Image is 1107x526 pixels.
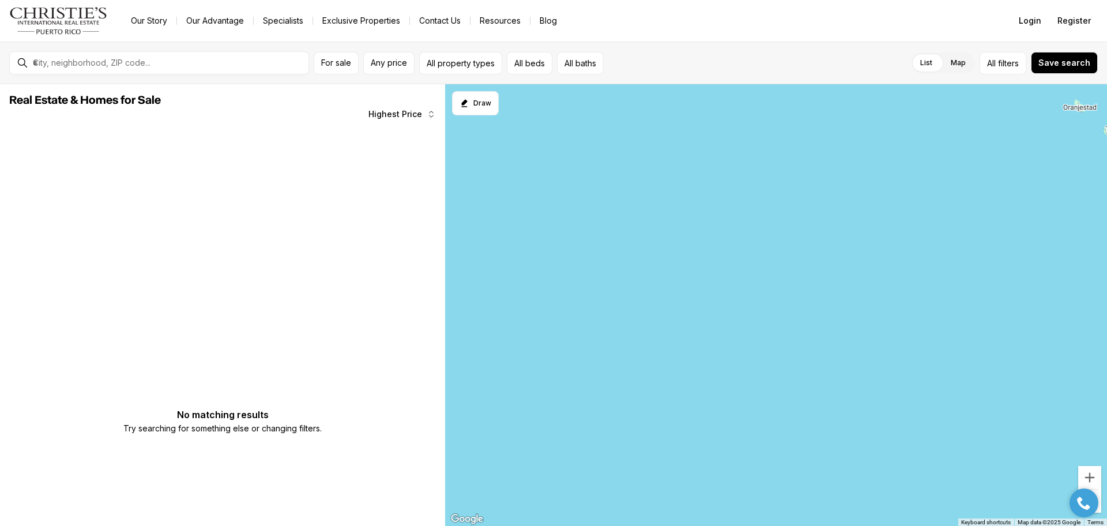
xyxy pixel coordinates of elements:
[557,52,604,74] button: All baths
[1031,52,1098,74] button: Save search
[470,13,530,29] a: Resources
[1057,16,1091,25] span: Register
[321,58,351,67] span: For sale
[980,52,1026,74] button: Allfilters
[1050,9,1098,32] button: Register
[507,52,552,74] button: All beds
[419,52,502,74] button: All property types
[254,13,312,29] a: Specialists
[1078,466,1101,489] button: Zoom in
[1038,58,1090,67] span: Save search
[313,13,409,29] a: Exclusive Properties
[410,13,470,29] button: Contact Us
[942,52,975,73] label: Map
[1019,16,1041,25] span: Login
[530,13,566,29] a: Blog
[9,95,161,106] span: Real Estate & Homes for Sale
[362,103,443,126] button: Highest Price
[363,52,415,74] button: Any price
[368,110,422,119] span: Highest Price
[911,52,942,73] label: List
[177,13,253,29] a: Our Advantage
[371,58,407,67] span: Any price
[314,52,359,74] button: For sale
[987,57,996,69] span: All
[9,7,108,35] img: logo
[123,422,322,435] p: Try searching for something else or changing filters.
[452,91,499,115] button: Start drawing
[123,410,322,419] p: No matching results
[1012,9,1048,32] button: Login
[1018,519,1080,525] span: Map data ©2025 Google
[122,13,176,29] a: Our Story
[998,57,1019,69] span: filters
